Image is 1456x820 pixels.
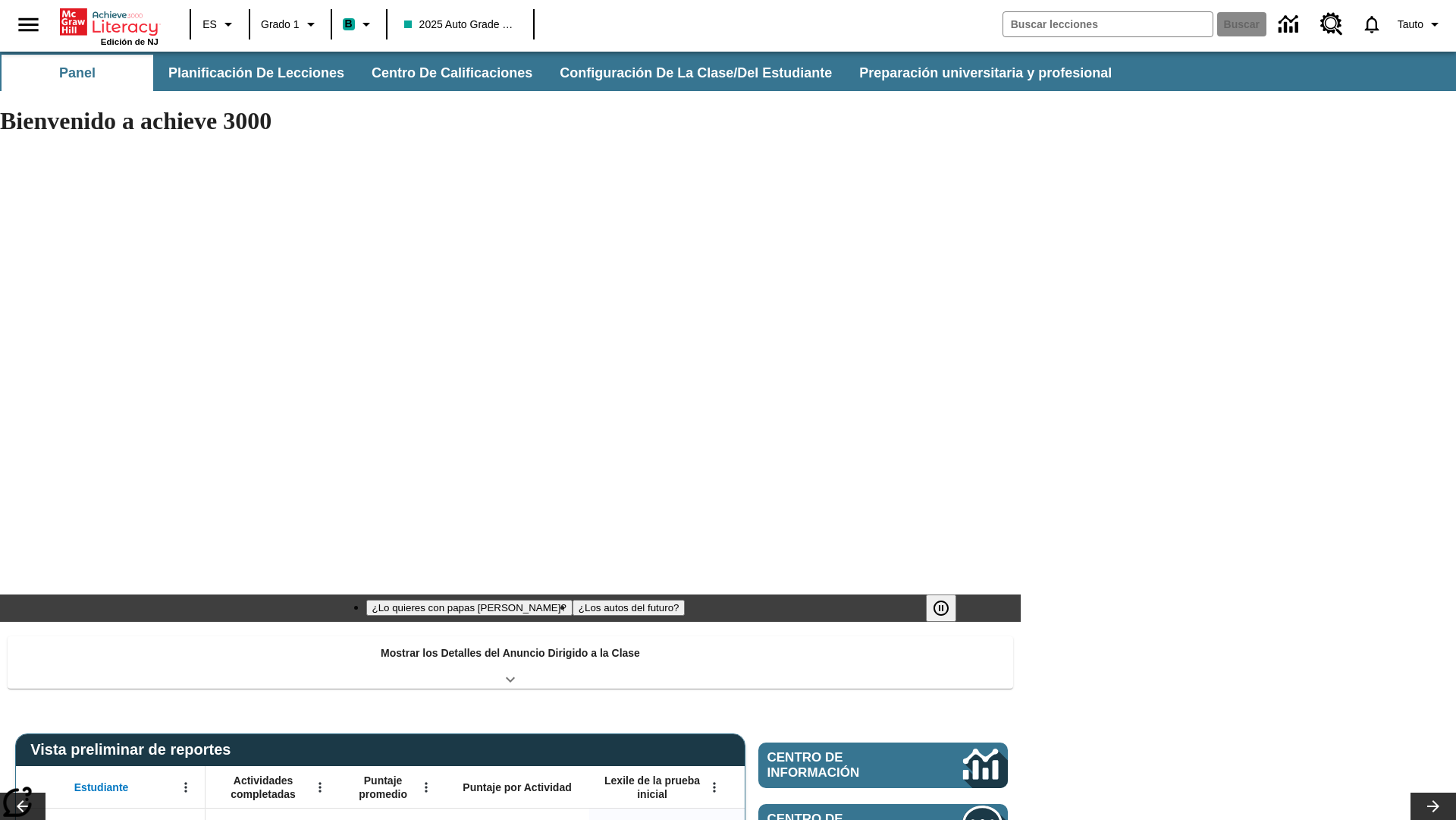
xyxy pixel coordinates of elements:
[8,636,1013,689] div: Mostrar los Detalles del Anuncio Dirigido a la Clase
[174,776,197,799] button: Abrir menú
[261,17,300,33] span: Grado 1
[196,11,244,38] button: Lenguaje: ES, Selecciona un idioma
[366,600,573,616] button: Diapositiva 1 ¿Lo quieres con papas fritas?
[255,11,326,38] button: Grado: Grado 1, Elige un grado
[337,11,381,38] button: Boost El color de la clase es verde turquesa. Cambiar el color de la clase.
[926,594,971,622] div: Pausar
[926,594,956,622] button: Pausar
[202,17,217,33] span: ES
[309,776,331,799] button: Abrir menú
[1392,11,1450,38] button: Perfil/Configuración
[415,776,438,799] button: Abrir menú
[703,776,726,799] button: Abrir menú
[1311,4,1352,45] a: Centro de recursos, Se abrirá en una pestaña nueva.
[463,781,571,794] span: Puntaje por Actividad
[2,55,153,91] button: Panel
[548,55,844,91] button: Configuración de la clase/del estudiante
[1269,4,1311,46] a: Centro de información
[597,774,708,801] span: Lexile de la prueba inicial
[345,14,353,33] span: B
[404,17,516,33] span: 2025 Auto Grade 1 A
[60,5,158,46] div: Portada
[101,37,158,46] span: Edición de NJ
[347,774,419,801] span: Puntaje promedio
[381,645,640,661] p: Mostrar los Detalles del Anuncio Dirigido a la Clase
[1352,5,1392,44] a: Notificaciones
[1398,17,1423,33] span: Tauto
[359,55,544,91] button: Centro de calificaciones
[573,600,686,616] button: Diapositiva 2 ¿Los autos del futuro?
[847,55,1124,91] button: Preparación universitaria y profesional
[156,55,356,91] button: Planificación de lecciones
[30,741,238,758] span: Vista preliminar de reportes
[1410,793,1456,820] button: Carrusel de lecciones, seguir
[758,743,1008,788] a: Centro de información
[60,7,158,37] a: Portada
[74,781,129,794] span: Estudiante
[6,2,51,47] button: Abrir el menú lateral
[1003,12,1213,36] input: Buscar campo
[767,750,911,781] span: Centro de información
[213,774,313,801] span: Actividades completadas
